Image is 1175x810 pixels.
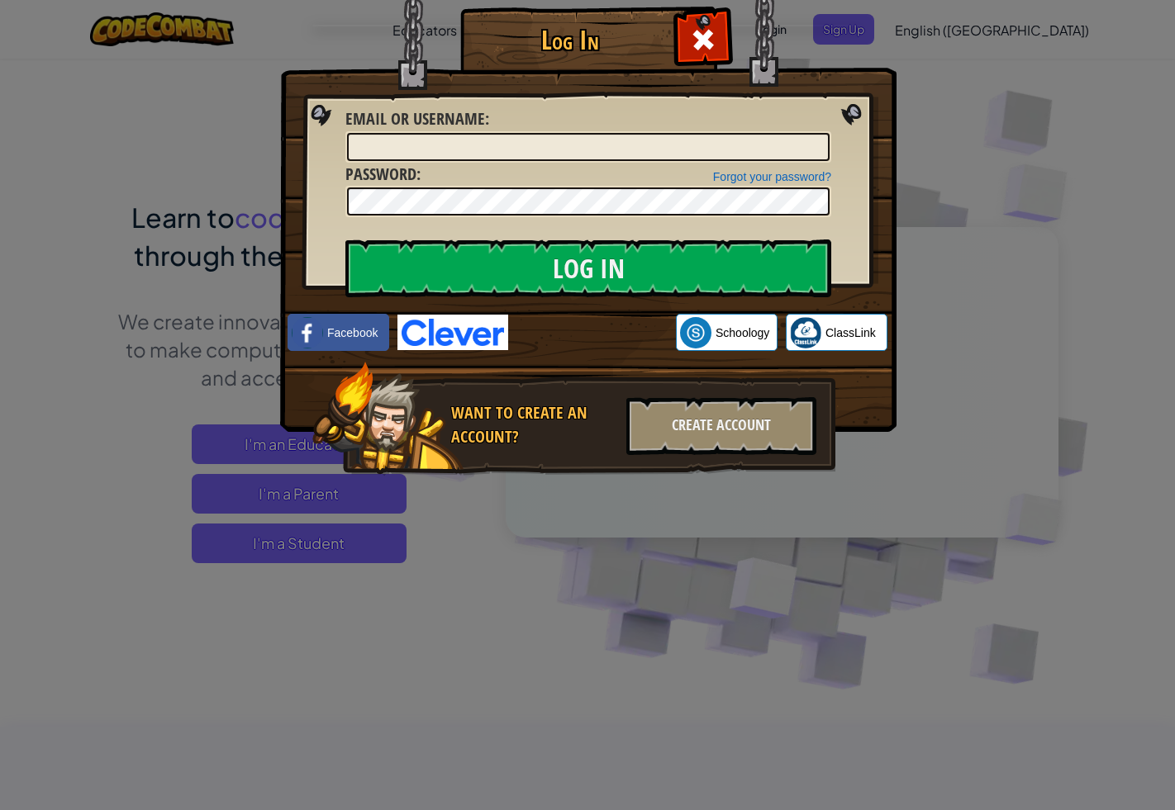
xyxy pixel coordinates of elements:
[397,315,508,350] img: clever-logo-blue.png
[451,401,616,448] div: Want to create an account?
[345,107,485,130] span: Email or Username
[464,26,675,54] h1: Log In
[345,163,416,185] span: Password
[716,324,769,341] span: Schoology
[345,239,831,297] input: Log In
[345,107,489,131] label: :
[327,324,378,341] span: Facebook
[508,315,676,351] iframe: Sign in with Google Button
[825,324,876,341] span: ClassLink
[626,397,816,455] div: Create Account
[713,170,831,183] a: Forgot your password?
[790,317,821,348] img: classlink-logo-small.png
[345,163,421,187] label: :
[292,317,323,348] img: facebook_small.png
[680,317,711,348] img: schoology.png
